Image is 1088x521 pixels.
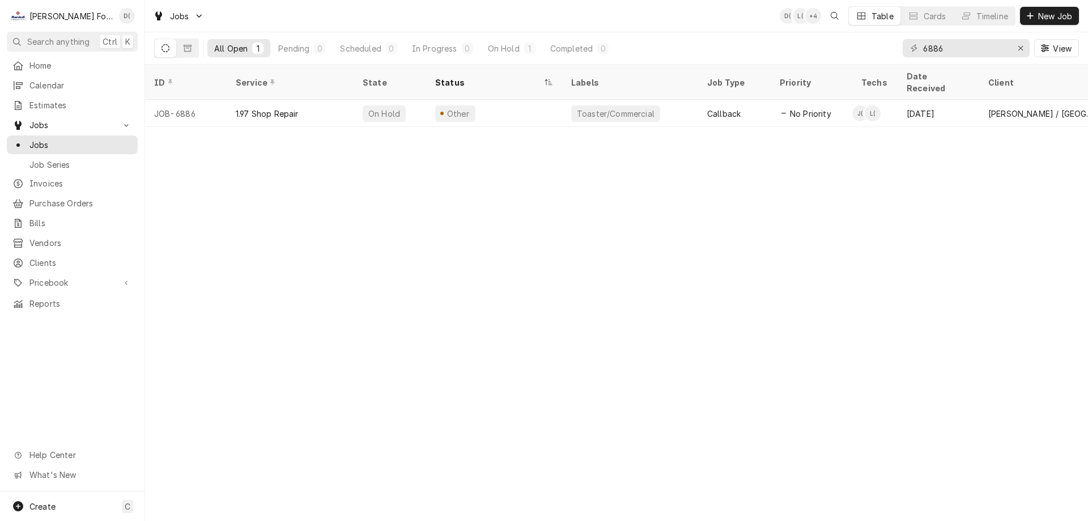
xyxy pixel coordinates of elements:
[103,36,117,48] span: Ctrl
[600,43,606,54] div: 0
[29,237,132,249] span: Vendors
[790,108,831,120] span: No Priority
[29,298,132,310] span: Reports
[7,465,138,484] a: Go to What's New
[907,70,968,94] div: Date Received
[29,159,132,171] span: Job Series
[367,108,401,120] div: On Hold
[7,174,138,193] a: Invoices
[125,36,130,48] span: K
[27,36,90,48] span: Search anything
[780,77,841,88] div: Priority
[170,10,189,22] span: Jobs
[826,7,844,25] button: Open search
[976,10,1008,22] div: Timeline
[119,8,135,24] div: D(
[29,99,132,111] span: Estimates
[526,43,533,54] div: 1
[7,96,138,115] a: Estimates
[852,105,868,121] div: J(
[1020,7,1079,25] button: New Job
[571,77,689,88] div: Labels
[550,43,593,54] div: Completed
[316,43,323,54] div: 0
[29,119,115,131] span: Jobs
[236,77,342,88] div: Service
[254,43,261,54] div: 1
[1034,39,1079,57] button: View
[861,77,889,88] div: Techs
[214,43,248,54] div: All Open
[29,60,132,71] span: Home
[29,10,113,22] div: [PERSON_NAME] Food Equipment Service
[445,108,471,120] div: Other
[1051,43,1074,54] span: View
[7,32,138,52] button: Search anythingCtrlK
[793,8,809,24] div: Luis (54)'s Avatar
[852,105,868,121] div: Jose DeMelo (37)'s Avatar
[1011,39,1030,57] button: Erase input
[898,100,979,127] div: [DATE]
[707,77,762,88] div: Job Type
[780,8,796,24] div: D(
[924,10,946,22] div: Cards
[145,100,227,127] div: JOB-6886
[29,197,132,209] span: Purchase Orders
[7,214,138,232] a: Bills
[363,77,417,88] div: State
[488,43,520,54] div: On Hold
[865,105,881,121] div: Luis (54)'s Avatar
[29,277,115,289] span: Pricebook
[805,8,821,24] div: + 4
[7,273,138,292] a: Go to Pricebook
[10,8,26,24] div: Marshall Food Equipment Service's Avatar
[10,8,26,24] div: M
[7,116,138,134] a: Go to Jobs
[29,79,132,91] span: Calendar
[872,10,894,22] div: Table
[464,43,471,54] div: 0
[125,501,130,512] span: C
[29,217,132,229] span: Bills
[793,8,809,24] div: L(
[7,446,138,464] a: Go to Help Center
[154,77,215,88] div: ID
[388,43,395,54] div: 0
[435,77,542,88] div: Status
[236,108,299,120] div: 1.97 Shop Repair
[29,177,132,189] span: Invoices
[148,7,209,26] a: Go to Jobs
[29,502,56,511] span: Create
[865,105,881,121] div: L(
[7,76,138,95] a: Calendar
[576,108,656,120] div: Toaster/Commercial
[7,234,138,252] a: Vendors
[7,135,138,154] a: Jobs
[7,194,138,213] a: Purchase Orders
[29,257,132,269] span: Clients
[780,8,796,24] div: Derek Testa (81)'s Avatar
[29,139,132,151] span: Jobs
[278,43,309,54] div: Pending
[119,8,135,24] div: Derek Testa (81)'s Avatar
[340,43,381,54] div: Scheduled
[7,294,138,313] a: Reports
[7,56,138,75] a: Home
[412,43,457,54] div: In Progress
[7,155,138,174] a: Job Series
[707,108,741,120] div: Callback
[923,39,1008,57] input: Keyword search
[7,253,138,272] a: Clients
[1036,10,1074,22] span: New Job
[29,469,131,481] span: What's New
[29,449,131,461] span: Help Center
